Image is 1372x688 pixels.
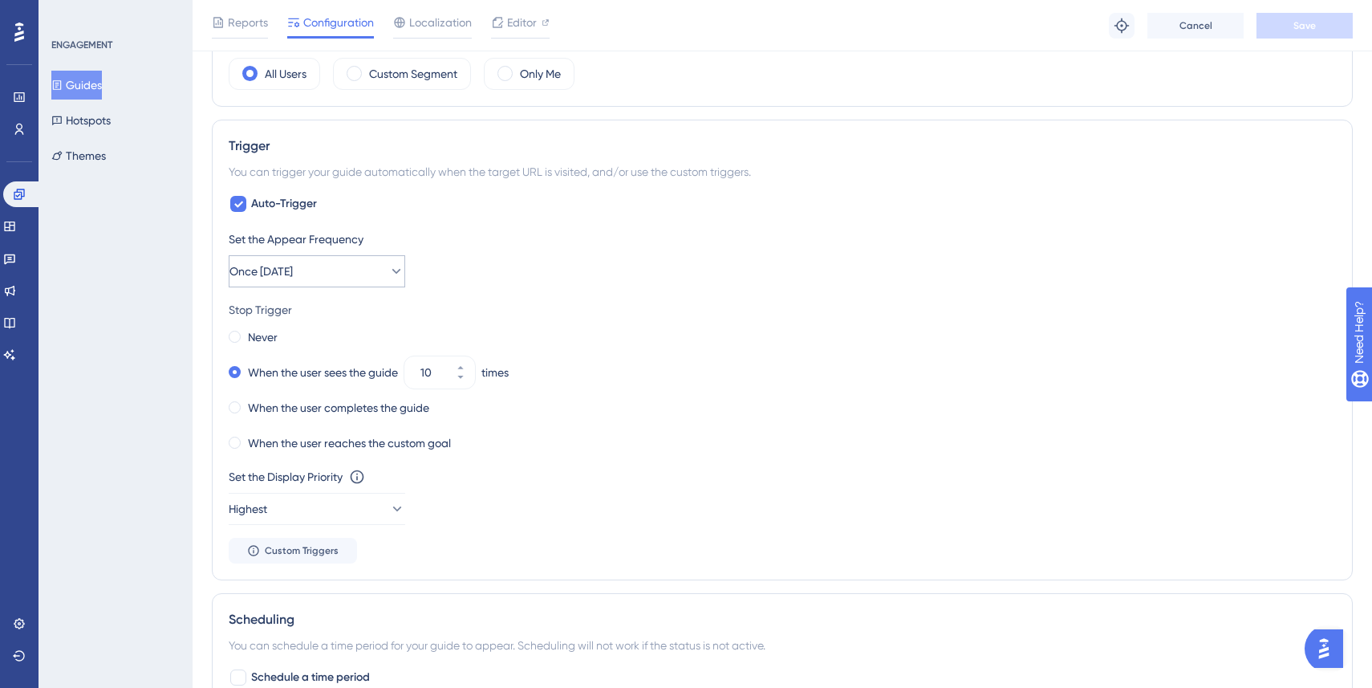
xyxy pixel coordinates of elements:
button: Once [DATE] [229,255,405,287]
button: Themes [51,141,106,170]
label: All Users [265,64,306,83]
span: Reports [228,13,268,32]
span: Save [1293,19,1316,32]
span: Need Help? [38,4,100,23]
div: You can trigger your guide automatically when the target URL is visited, and/or use the custom tr... [229,162,1336,181]
span: Editor [507,13,537,32]
button: Highest [229,493,405,525]
label: Custom Segment [369,64,457,83]
button: Save [1256,13,1353,39]
span: Highest [229,499,267,519]
span: Auto-Trigger [251,194,317,214]
span: Localization [409,13,472,32]
span: Once [DATE] [229,262,293,281]
button: Guides [51,71,102,100]
label: Only Me [520,64,561,83]
button: Custom Triggers [229,538,357,564]
button: Cancel [1147,13,1244,39]
div: Set the Appear Frequency [229,230,1336,249]
label: When the user sees the guide [248,363,398,382]
span: Schedule a time period [251,668,370,687]
div: Scheduling [229,610,1336,629]
iframe: UserGuiding AI Assistant Launcher [1305,625,1353,673]
div: You can schedule a time period for your guide to appear. Scheduling will not work if the status i... [229,636,1336,655]
div: times [481,363,509,382]
label: Never [248,328,278,347]
div: Set the Display Priority [229,467,343,486]
button: Hotspots [51,106,111,135]
span: Custom Triggers [265,544,339,557]
label: When the user reaches the custom goal [248,434,451,453]
div: Stop Trigger [229,300,1336,320]
span: Configuration [303,13,374,32]
div: Trigger [229,136,1336,156]
label: When the user completes the guide [248,398,429,417]
div: ENGAGEMENT [51,39,112,51]
span: Cancel [1179,19,1212,32]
